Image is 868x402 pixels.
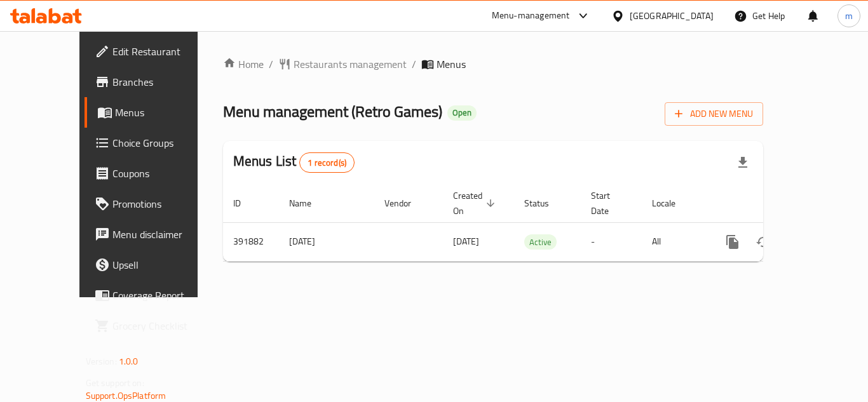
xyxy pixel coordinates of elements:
[112,135,214,151] span: Choice Groups
[581,222,642,261] td: -
[112,288,214,303] span: Coverage Report
[85,97,224,128] a: Menus
[223,57,764,72] nav: breadcrumb
[119,353,139,370] span: 1.0.0
[112,44,214,59] span: Edit Restaurant
[85,67,224,97] a: Branches
[233,152,355,173] h2: Menus List
[279,222,374,261] td: [DATE]
[630,9,714,23] div: [GEOGRAPHIC_DATA]
[447,107,477,118] span: Open
[652,196,692,211] span: Locale
[447,105,477,121] div: Open
[115,105,214,120] span: Menus
[112,257,214,272] span: Upsell
[85,280,224,311] a: Coverage Report
[86,353,117,370] span: Version:
[112,74,214,90] span: Branches
[384,196,428,211] span: Vendor
[437,57,466,72] span: Menus
[524,234,557,250] div: Active
[748,227,778,257] button: Change Status
[492,8,570,23] div: Menu-management
[294,57,407,72] span: Restaurants management
[85,158,224,189] a: Coupons
[453,188,499,218] span: Created On
[728,147,758,178] div: Export file
[112,227,214,242] span: Menu disclaimer
[223,222,279,261] td: 391882
[675,106,753,122] span: Add New Menu
[223,57,264,72] a: Home
[223,97,442,126] span: Menu management ( Retro Games )
[112,166,214,181] span: Coupons
[86,375,144,391] span: Get support on:
[524,235,557,250] span: Active
[85,189,224,219] a: Promotions
[665,102,763,126] button: Add New Menu
[299,152,355,173] div: Total records count
[707,184,850,223] th: Actions
[524,196,566,211] span: Status
[591,188,627,218] span: Start Date
[85,311,224,341] a: Grocery Checklist
[412,57,416,72] li: /
[289,196,328,211] span: Name
[112,318,214,333] span: Grocery Checklist
[85,36,224,67] a: Edit Restaurant
[85,250,224,280] a: Upsell
[223,184,850,262] table: enhanced table
[717,227,748,257] button: more
[233,196,257,211] span: ID
[269,57,273,72] li: /
[845,9,853,23] span: m
[112,196,214,211] span: Promotions
[85,219,224,250] a: Menu disclaimer
[453,233,479,250] span: [DATE]
[300,157,354,169] span: 1 record(s)
[85,128,224,158] a: Choice Groups
[278,57,407,72] a: Restaurants management
[642,222,707,261] td: All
